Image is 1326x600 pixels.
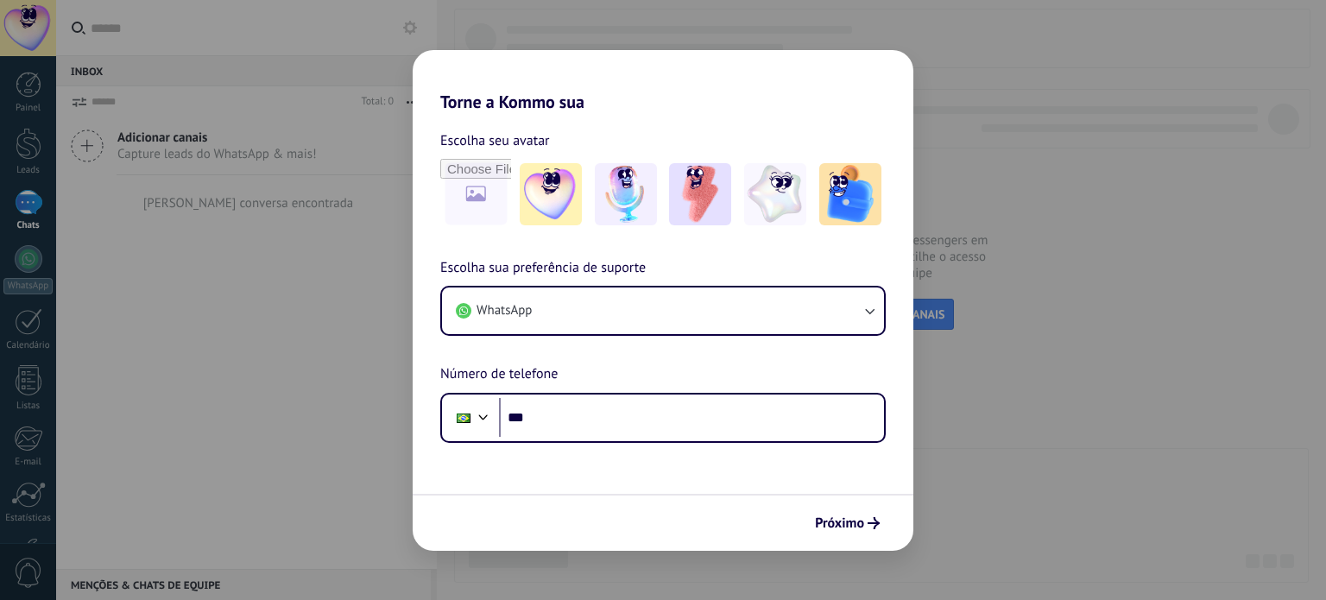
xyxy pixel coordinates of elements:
img: -4.jpeg [744,163,806,225]
img: -2.jpeg [595,163,657,225]
h2: Torne a Kommo sua [413,50,913,112]
span: Escolha sua preferência de suporte [440,257,646,280]
span: WhatsApp [477,302,532,319]
span: Escolha seu avatar [440,129,550,152]
div: Brazil: + 55 [447,400,480,436]
span: Número de telefone [440,363,558,386]
button: WhatsApp [442,287,884,334]
img: -1.jpeg [520,163,582,225]
img: -5.jpeg [819,163,881,225]
span: Próximo [815,517,864,529]
img: -3.jpeg [669,163,731,225]
button: Próximo [807,508,887,538]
